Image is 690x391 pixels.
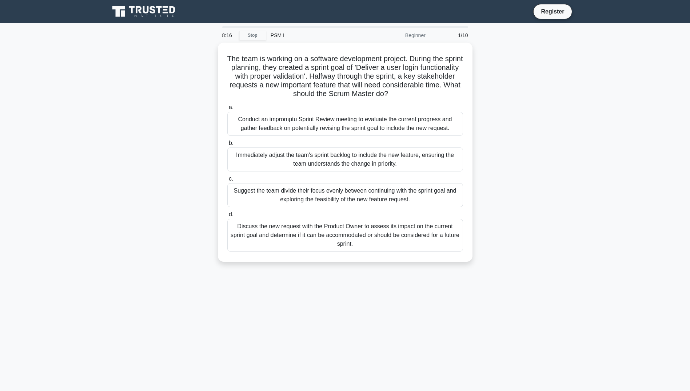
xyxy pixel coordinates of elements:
[218,28,239,43] div: 8:16
[229,211,234,217] span: d.
[430,28,472,43] div: 1/10
[266,28,366,43] div: PSM I
[227,183,463,207] div: Suggest the team divide their focus evenly between continuing with the sprint goal and exploring ...
[229,104,234,110] span: a.
[227,54,464,99] h5: The team is working on a software development project. During the sprint planning, they created a...
[239,31,266,40] a: Stop
[227,147,463,171] div: Immediately adjust the team's sprint backlog to include the new feature, ensuring the team unders...
[227,219,463,252] div: Discuss the new request with the Product Owner to assess its impact on the current sprint goal an...
[229,175,233,182] span: c.
[366,28,430,43] div: Beginner
[537,7,569,16] a: Register
[229,140,234,146] span: b.
[227,112,463,136] div: Conduct an impromptu Sprint Review meeting to evaluate the current progress and gather feedback o...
